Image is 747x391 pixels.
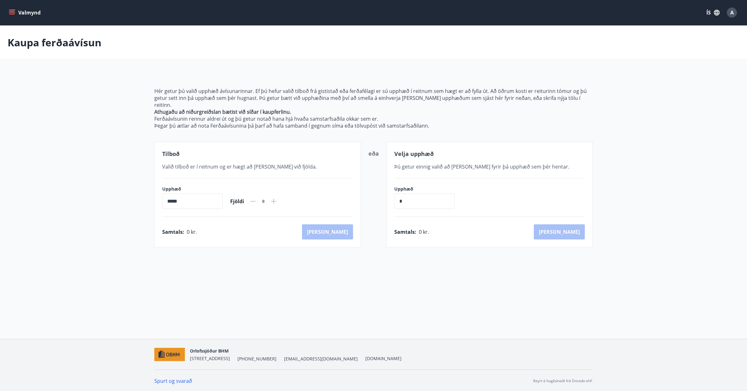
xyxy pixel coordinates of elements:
a: Spurt og svarað [154,377,192,384]
span: Fjöldi [230,198,244,205]
span: eða [368,150,379,157]
span: [EMAIL_ADDRESS][DOMAIN_NAME] [284,356,358,362]
span: Þú getur einnig valið að [PERSON_NAME] fyrir þá upphæð sem þér hentar. [394,163,569,170]
span: Samtals : [162,228,184,235]
p: Keyrt á hugbúnaði frá Dorado ehf. [533,378,593,384]
p: Þegar þú ætlar að nota Ferðaávísunina þá þarf að hafa samband í gegnum síma eða tölvupóst við sam... [154,122,593,129]
p: Kaupa ferðaávísun [8,36,101,49]
p: Ferðaávísunin rennur aldrei út og þú getur notað hana hjá hvaða samstarfsaðila okkar sem er. [154,115,593,122]
span: [PHONE_NUMBER] [237,356,277,362]
span: 0 kr. [187,228,197,235]
strong: Athugaðu að niðurgreiðslan bætist við síðar í kaupferlinu. [154,108,291,115]
button: ÍS [703,7,723,18]
span: Samtals : [394,228,416,235]
button: menu [8,7,43,18]
img: c7HIBRK87IHNqKbXD1qOiSZFdQtg2UzkX3TnRQ1O.png [154,348,185,361]
span: Velja upphæð [394,150,434,158]
a: [DOMAIN_NAME] [365,355,402,361]
span: Valið tilboð er í reitnum og er hægt að [PERSON_NAME] við fjölda. [162,163,317,170]
button: A [724,5,739,20]
span: Orlofssjóður BHM [190,348,229,354]
label: Upphæð [162,186,223,192]
span: [STREET_ADDRESS] [190,355,230,361]
span: A [730,9,734,16]
span: Tilboð [162,150,180,158]
span: 0 kr. [419,228,429,235]
label: Upphæð [394,186,461,192]
p: Hér getur þú valið upphæð ávísunarinnar. Ef þú hefur valið tilboð frá gististað eða ferðafélagi e... [154,88,593,108]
